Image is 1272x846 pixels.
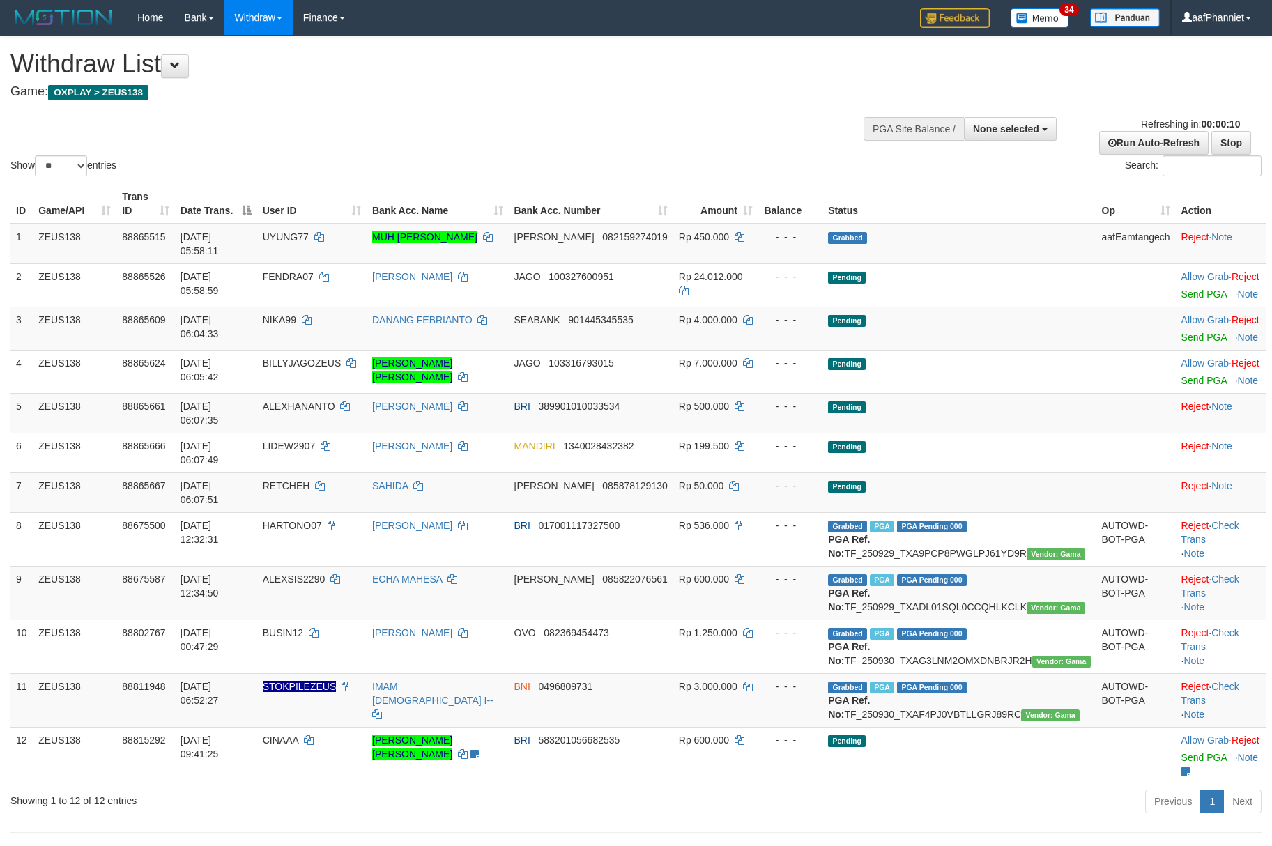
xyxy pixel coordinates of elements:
[1096,512,1176,566] td: AUTOWD-BOT-PGA
[514,574,595,585] span: [PERSON_NAME]
[1181,752,1227,763] a: Send PGA
[122,271,165,282] span: 88865526
[828,641,870,666] b: PGA Ref. No:
[10,393,33,433] td: 5
[10,184,33,224] th: ID
[263,735,298,746] span: CINAAA
[263,480,310,491] span: RETCHEH
[1181,357,1229,369] a: Allow Grab
[33,727,116,784] td: ZEUS138
[1181,357,1232,369] span: ·
[544,627,608,638] span: Copy 082369454473 to clipboard
[1090,8,1160,27] img: panduan.png
[514,681,530,692] span: BNI
[514,271,541,282] span: JAGO
[1027,602,1085,614] span: Vendor URL: https://trx31.1velocity.biz
[181,480,219,505] span: [DATE] 06:07:51
[372,271,452,282] a: [PERSON_NAME]
[10,566,33,620] td: 9
[764,733,817,747] div: - - -
[1238,289,1259,300] a: Note
[764,679,817,693] div: - - -
[1181,289,1227,300] a: Send PGA
[33,393,116,433] td: ZEUS138
[679,574,729,585] span: Rp 600.000
[828,521,867,532] span: Grabbed
[10,85,834,99] h4: Game:
[828,587,870,613] b: PGA Ref. No:
[33,566,116,620] td: ZEUS138
[1176,307,1266,350] td: ·
[1145,790,1201,813] a: Previous
[1181,314,1229,325] a: Allow Grab
[181,231,219,256] span: [DATE] 05:58:11
[764,439,817,453] div: - - -
[1176,184,1266,224] th: Action
[828,401,866,413] span: Pending
[828,695,870,720] b: PGA Ref. No:
[33,307,116,350] td: ZEUS138
[1176,224,1266,264] td: ·
[1176,350,1266,393] td: ·
[514,627,536,638] span: OVO
[828,481,866,493] span: Pending
[870,682,894,693] span: Marked by aafsreyleap
[181,574,219,599] span: [DATE] 12:34:50
[1223,790,1262,813] a: Next
[10,788,519,808] div: Showing 1 to 12 of 12 entries
[372,681,493,706] a: IMAM [DEMOGRAPHIC_DATA] I--
[1200,790,1224,813] a: 1
[1211,480,1232,491] a: Note
[181,314,219,339] span: [DATE] 06:04:33
[828,358,866,370] span: Pending
[122,681,165,692] span: 88811948
[33,620,116,673] td: ZEUS138
[33,433,116,472] td: ZEUS138
[175,184,257,224] th: Date Trans.: activate to sort column descending
[10,224,33,264] td: 1
[257,184,367,224] th: User ID: activate to sort column ascending
[568,314,633,325] span: Copy 901445345535 to clipboard
[539,520,620,531] span: Copy 017001117327500 to clipboard
[870,628,894,640] span: Marked by aafsreyleap
[33,512,116,566] td: ZEUS138
[122,440,165,452] span: 88865666
[514,401,530,412] span: BRI
[181,401,219,426] span: [DATE] 06:07:35
[1181,520,1209,531] a: Reject
[1176,727,1266,784] td: ·
[181,440,219,466] span: [DATE] 06:07:49
[1059,3,1078,16] span: 34
[679,627,737,638] span: Rp 1.250.000
[897,521,967,532] span: PGA Pending
[679,271,743,282] span: Rp 24.012.000
[897,682,967,693] span: PGA Pending
[679,231,729,243] span: Rp 450.000
[122,314,165,325] span: 88865609
[964,117,1057,141] button: None selected
[673,184,758,224] th: Amount: activate to sort column ascending
[116,184,175,224] th: Trans ID: activate to sort column ascending
[822,566,1096,620] td: TF_250929_TXADL01SQL0CCQHLKCLK
[1181,627,1209,638] a: Reject
[10,263,33,307] td: 2
[864,117,964,141] div: PGA Site Balance /
[549,357,613,369] span: Copy 103316793015 to clipboard
[1232,357,1259,369] a: Reject
[1096,224,1176,264] td: aafEamtangech
[764,572,817,586] div: - - -
[1181,520,1239,545] a: Check Trans
[372,520,452,531] a: [PERSON_NAME]
[1238,332,1259,343] a: Note
[514,520,530,531] span: BRI
[181,271,219,296] span: [DATE] 05:58:59
[828,232,867,244] span: Grabbed
[870,521,894,532] span: Marked by aaftrukkakada
[1181,627,1239,652] a: Check Trans
[539,681,593,692] span: Copy 0496809731 to clipboard
[10,620,33,673] td: 10
[1181,480,1209,491] a: Reject
[1176,566,1266,620] td: · ·
[1141,118,1240,130] span: Refreshing in:
[10,512,33,566] td: 8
